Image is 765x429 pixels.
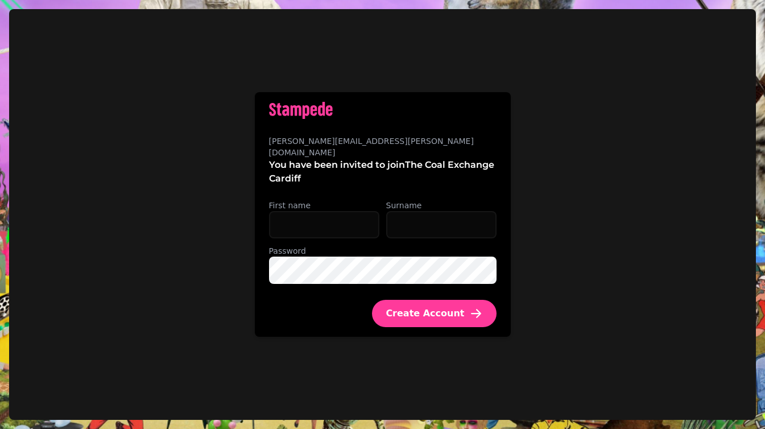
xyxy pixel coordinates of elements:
label: First name [269,200,379,211]
button: Create Account [372,300,496,327]
span: Create Account [386,309,464,318]
label: Surname [386,200,497,211]
p: You have been invited to join The Coal Exchange Cardiff [269,158,497,185]
label: [PERSON_NAME][EMAIL_ADDRESS][PERSON_NAME][DOMAIN_NAME] [269,135,497,158]
label: Password [269,245,497,257]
